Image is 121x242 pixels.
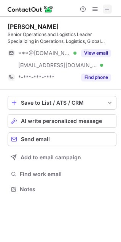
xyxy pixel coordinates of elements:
[8,132,116,146] button: Send email
[81,74,111,81] button: Reveal Button
[8,184,116,195] button: Notes
[8,151,116,164] button: Add to email campaign
[21,100,103,106] div: Save to List / ATS / CRM
[21,118,102,124] span: AI write personalized message
[20,186,113,193] span: Notes
[8,31,116,45] div: Senior Operations and Logistics Leader Specializing in Operations, Logistics, Global Supply Chain...
[8,169,116,179] button: Find work email
[81,49,111,57] button: Reveal Button
[21,136,50,142] span: Send email
[8,5,53,14] img: ContactOut v5.3.10
[18,50,71,57] span: ***@[DOMAIN_NAME]
[8,114,116,128] button: AI write personalized message
[18,62,97,69] span: [EMAIL_ADDRESS][DOMAIN_NAME]
[21,154,81,160] span: Add to email campaign
[8,96,116,110] button: save-profile-one-click
[8,23,59,30] div: [PERSON_NAME]
[20,171,113,178] span: Find work email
